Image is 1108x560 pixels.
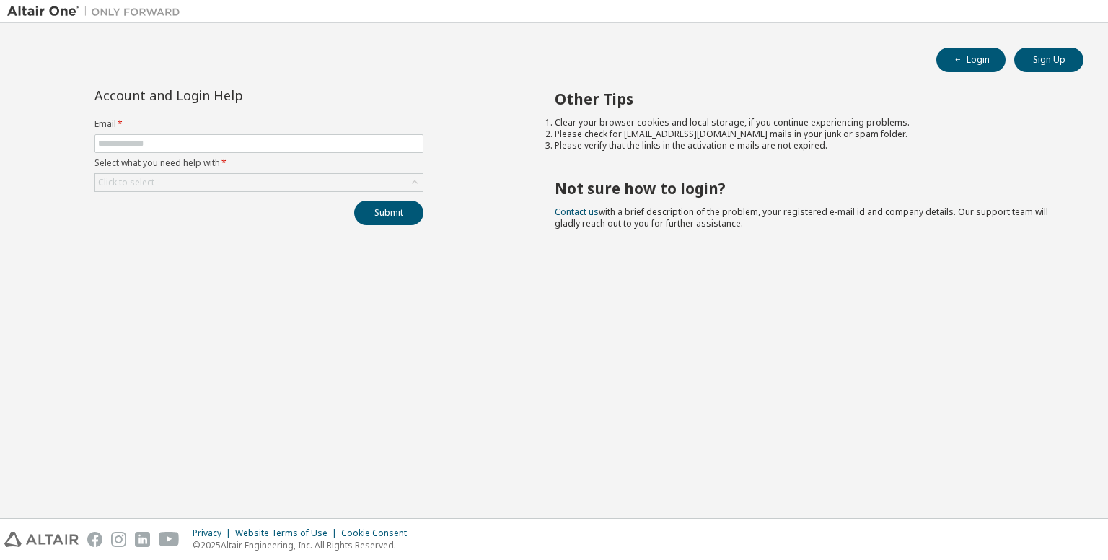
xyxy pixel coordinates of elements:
li: Please check for [EMAIL_ADDRESS][DOMAIN_NAME] mails in your junk or spam folder. [555,128,1058,140]
div: Click to select [98,177,154,188]
h2: Not sure how to login? [555,179,1058,198]
button: Login [936,48,1006,72]
label: Select what you need help with [94,157,423,169]
label: Email [94,118,423,130]
div: Privacy [193,528,235,539]
div: Website Terms of Use [235,528,341,539]
div: Cookie Consent [341,528,415,539]
li: Clear your browser cookies and local storage, if you continue experiencing problems. [555,117,1058,128]
img: instagram.svg [111,532,126,547]
img: Altair One [7,4,188,19]
a: Contact us [555,206,599,218]
div: Account and Login Help [94,89,358,101]
li: Please verify that the links in the activation e-mails are not expired. [555,140,1058,152]
img: altair_logo.svg [4,532,79,547]
button: Submit [354,201,423,225]
span: with a brief description of the problem, your registered e-mail id and company details. Our suppo... [555,206,1048,229]
h2: Other Tips [555,89,1058,108]
img: youtube.svg [159,532,180,547]
p: © 2025 Altair Engineering, Inc. All Rights Reserved. [193,539,415,551]
img: facebook.svg [87,532,102,547]
button: Sign Up [1014,48,1083,72]
img: linkedin.svg [135,532,150,547]
div: Click to select [95,174,423,191]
